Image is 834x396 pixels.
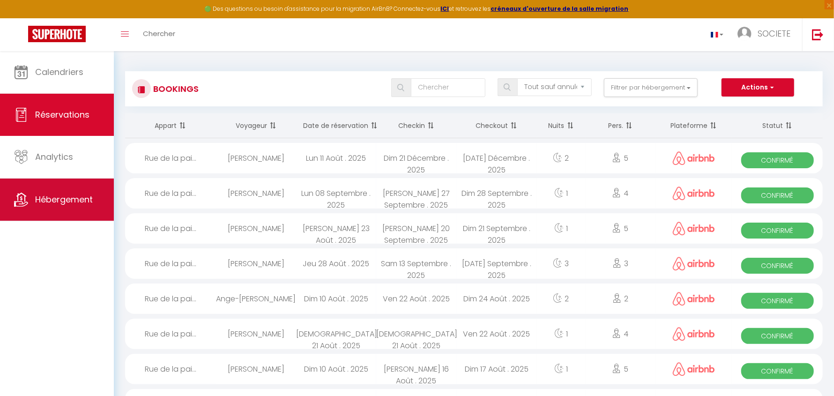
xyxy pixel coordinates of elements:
h3: Bookings [151,78,199,99]
span: Analytics [35,151,73,163]
th: Sort by booking date [296,113,376,138]
a: ICI [441,5,449,13]
button: Actions [722,78,794,97]
a: ... SOCIETE [730,18,802,51]
th: Sort by rentals [125,113,216,138]
span: SOCIETE [758,28,790,39]
span: Chercher [143,29,175,38]
th: Sort by status [732,113,823,138]
th: Sort by people [586,113,655,138]
img: ... [737,27,752,41]
th: Sort by channel [655,113,732,138]
input: Chercher [411,78,485,97]
button: Ouvrir le widget de chat LiveChat [7,4,36,32]
img: Super Booking [28,26,86,42]
th: Sort by checkout [456,113,536,138]
span: Réservations [35,109,89,120]
iframe: Chat [794,354,827,389]
a: créneaux d'ouverture de la salle migration [491,5,629,13]
button: Filtrer par hébergement [604,78,698,97]
img: logout [812,29,824,40]
th: Sort by guest [216,113,296,138]
span: Hébergement [35,194,93,205]
a: Chercher [136,18,182,51]
span: Calendriers [35,66,83,78]
th: Sort by checkin [376,113,456,138]
th: Sort by nights [537,113,586,138]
